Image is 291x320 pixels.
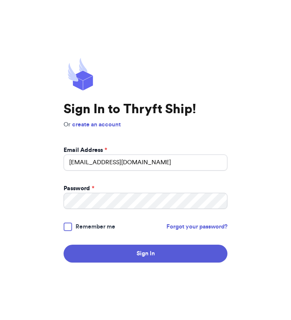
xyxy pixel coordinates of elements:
label: Password [64,184,94,193]
a: Forgot your password? [166,223,227,231]
h1: Sign In to Thryft Ship! [64,102,227,117]
a: create an account [72,122,121,128]
p: Or [64,120,227,129]
span: Remember me [76,223,115,231]
label: Email Address [64,146,107,154]
button: Sign In [64,245,227,263]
